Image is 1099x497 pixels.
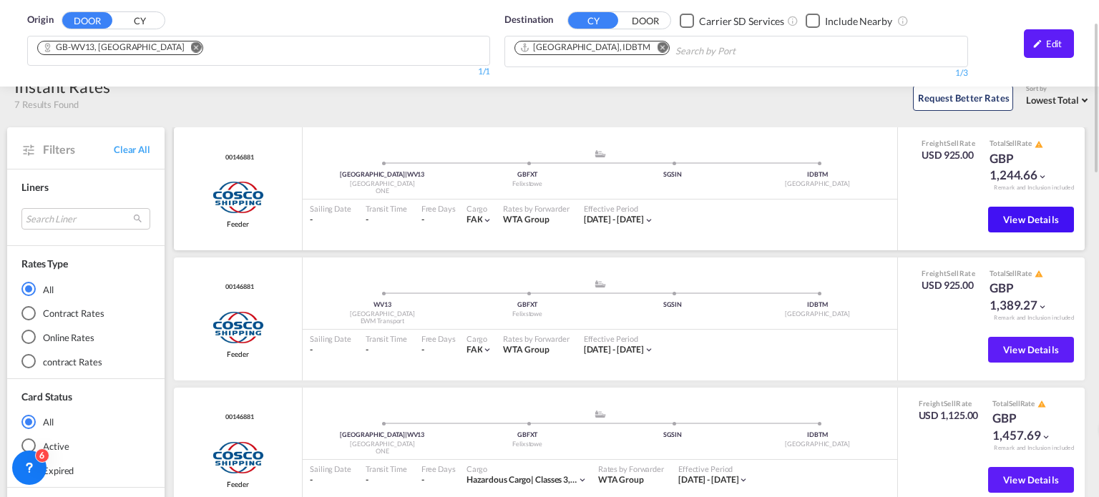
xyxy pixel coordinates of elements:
[482,345,492,355] md-icon: icon-chevron-down
[14,75,110,98] div: Instant Rates
[1024,29,1074,58] div: icon-pencilEdit
[227,219,248,229] span: Feeder
[222,153,253,162] span: 00146881
[43,142,114,157] span: Filters
[310,203,351,214] div: Sailing Date
[455,440,600,449] div: Felixstowe
[310,310,455,319] div: [GEOGRAPHIC_DATA]
[21,181,48,193] span: Liners
[467,333,493,344] div: Cargo
[1036,399,1046,410] button: icon-alert
[310,333,351,344] div: Sailing Date
[745,170,890,179] div: IDBTM
[680,13,784,28] md-checkbox: Checkbox No Ink
[14,98,79,111] span: 7 Results Found
[988,337,1074,363] button: View Details
[21,415,150,429] md-radio-button: All
[42,41,184,54] div: GB-WV13, Wolverhampton
[366,333,407,344] div: Transit Time
[366,214,407,226] div: -
[584,344,645,356] div: 01 Sep 2025 - 30 Sep 2025
[983,314,1085,322] div: Remark and Inclusion included
[983,444,1085,452] div: Remark and Inclusion included
[1035,270,1043,278] md-icon: icon-alert
[421,203,456,214] div: Free Days
[503,214,569,226] div: WTA Group
[222,413,253,422] span: 00146881
[990,268,1061,280] div: Total Rate
[988,467,1074,493] button: View Details
[644,215,654,225] md-icon: icon-chevron-down
[913,85,1013,111] button: Request Better Rates
[592,280,609,287] md-icon: assets/icons/custom/ship-fill.svg
[598,474,664,486] div: WTA Group
[1037,302,1047,312] md-icon: icon-chevron-down
[62,12,112,29] button: DOOR
[990,150,1061,184] div: GBP 1,244.66
[1037,172,1047,182] md-icon: icon-chevron-down
[310,440,455,449] div: [GEOGRAPHIC_DATA]
[310,187,455,196] div: ONE
[407,170,425,178] span: WV13
[787,15,798,26] md-icon: Unchecked: Search for CY (Container Yard) services for all selected carriers.Checked : Search for...
[990,280,1061,314] div: GBP 1,389.27
[421,214,424,226] div: -
[21,463,150,477] md-radio-button: Expired
[227,479,248,489] span: Feeder
[366,344,407,356] div: -
[988,207,1074,232] button: View Details
[310,474,351,486] div: -
[598,463,664,474] div: Rates by Forwarder
[503,203,569,214] div: Rates by Forwarder
[648,41,669,56] button: Remove
[21,330,150,345] md-radio-button: Online Rates
[467,203,493,214] div: Cargo
[519,41,650,54] div: Batam Island, IDBTM
[21,257,68,271] div: Rates Type
[922,268,975,278] div: Freight Rate
[1006,139,1017,147] span: Sell
[1041,432,1051,442] md-icon: icon-chevron-down
[745,440,890,449] div: [GEOGRAPHIC_DATA]
[745,310,890,319] div: [GEOGRAPHIC_DATA]
[455,310,600,319] div: Felixstowe
[503,333,569,344] div: Rates by Forwarder
[992,398,1064,410] div: Total Rate
[584,214,645,226] div: 01 Sep 2025 - 30 Sep 2025
[947,139,959,147] span: Sell
[1033,269,1043,280] button: icon-alert
[467,474,577,486] div: classes 3,6,8,9 & 2.1
[504,67,967,79] div: 1/3
[467,463,587,474] div: Cargo
[678,463,749,474] div: Effective Period
[922,138,975,148] div: Freight Rate
[568,12,618,29] button: CY
[1026,94,1079,106] span: Lowest Total
[1003,474,1059,486] span: View Details
[1026,91,1092,107] md-select: Select: Lowest Total
[310,179,455,189] div: [GEOGRAPHIC_DATA]
[1032,39,1042,49] md-icon: icon-pencil
[211,440,264,476] img: COSCO
[407,430,425,438] span: WV13
[519,41,653,54] div: Press delete to remove this chip.
[227,349,248,359] span: Feeder
[598,474,644,485] span: WTA Group
[27,66,490,78] div: 1/1
[482,215,492,225] md-icon: icon-chevron-down
[947,269,959,277] span: Sell
[21,439,150,453] md-radio-button: Active
[455,300,600,310] div: GBFXT
[1037,400,1046,408] md-icon: icon-alert
[992,410,1064,444] div: GBP 1,457.69
[922,148,975,162] div: USD 925.00
[806,13,892,28] md-checkbox: Checkbox No Ink
[584,333,655,344] div: Effective Period
[181,41,202,56] button: Remove
[620,13,670,29] button: DOOR
[21,354,150,368] md-radio-button: contract Rates
[405,430,407,438] span: |
[340,170,406,178] span: [GEOGRAPHIC_DATA]
[366,474,407,486] div: -
[1026,84,1092,94] div: Sort by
